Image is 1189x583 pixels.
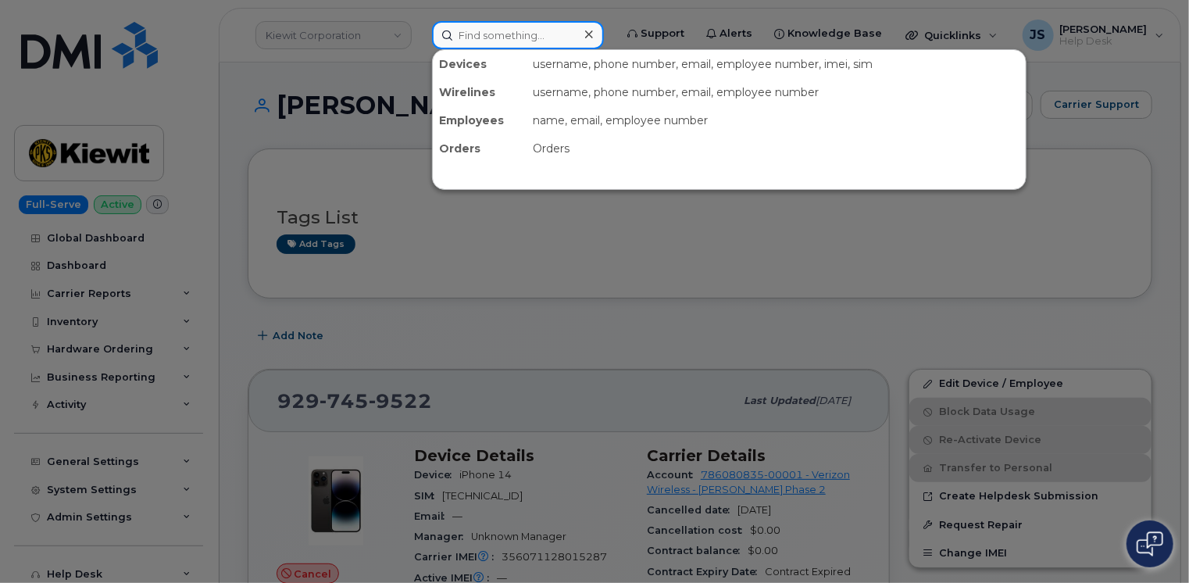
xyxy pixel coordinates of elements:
div: Orders [433,134,527,163]
div: Wirelines [433,78,527,106]
div: username, phone number, email, employee number, imei, sim [527,50,1026,78]
div: name, email, employee number [527,106,1026,134]
div: username, phone number, email, employee number [527,78,1026,106]
div: Employees [433,106,527,134]
div: Devices [433,50,527,78]
img: Open chat [1137,531,1163,556]
div: Orders [527,134,1026,163]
